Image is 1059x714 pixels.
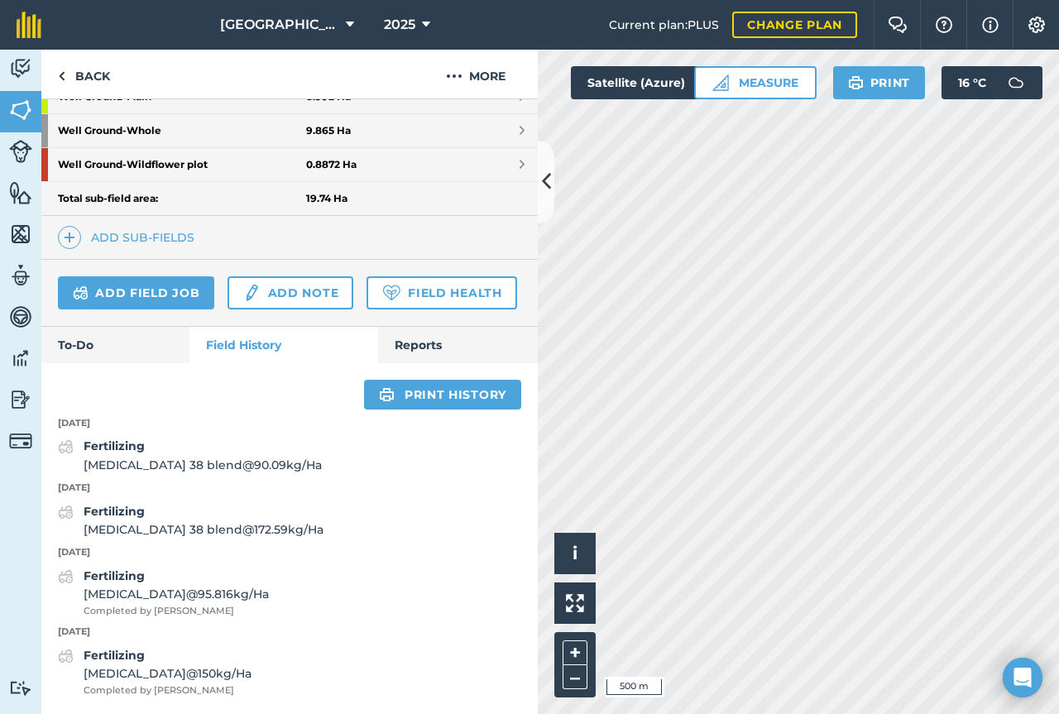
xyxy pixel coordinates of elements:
strong: 9.865 Ha [306,124,351,137]
strong: 0.8872 Ha [306,158,357,171]
p: [DATE] [41,545,538,560]
strong: Fertilizing [84,568,145,583]
img: Two speech bubbles overlapping with the left bubble in the forefront [888,17,908,33]
img: svg+xml;base64,PHN2ZyB4bWxucz0iaHR0cDovL3d3dy53My5vcmcvMjAwMC9zdmciIHdpZHRoPSIxNCIgaGVpZ2h0PSIyNC... [64,228,75,247]
button: – [563,665,587,689]
button: More [414,50,538,98]
img: svg+xml;base64,PD94bWwgdmVyc2lvbj0iMS4wIiBlbmNvZGluZz0idXRmLTgiPz4KPCEtLSBHZW5lcmF0b3I6IEFkb2JlIE... [9,304,32,329]
div: Open Intercom Messenger [1003,658,1042,697]
img: fieldmargin Logo [17,12,41,38]
span: [GEOGRAPHIC_DATA] [220,15,339,35]
p: [DATE] [41,416,538,431]
img: svg+xml;base64,PD94bWwgdmVyc2lvbj0iMS4wIiBlbmNvZGluZz0idXRmLTgiPz4KPCEtLSBHZW5lcmF0b3I6IEFkb2JlIE... [58,437,74,457]
a: Back [41,50,127,98]
a: Fertilizing[MEDICAL_DATA]@95.816kg/HaCompleted by [PERSON_NAME] [58,567,269,618]
a: Field Health [367,276,516,309]
strong: Fertilizing [84,438,145,453]
img: svg+xml;base64,PHN2ZyB4bWxucz0iaHR0cDovL3d3dy53My5vcmcvMjAwMC9zdmciIHdpZHRoPSIyMCIgaGVpZ2h0PSIyNC... [446,66,462,86]
img: svg+xml;base64,PHN2ZyB4bWxucz0iaHR0cDovL3d3dy53My5vcmcvMjAwMC9zdmciIHdpZHRoPSIxOSIgaGVpZ2h0PSIyNC... [379,385,395,405]
a: Fertilizing[MEDICAL_DATA] 38 blend@90.09kg/Ha [58,437,322,474]
img: svg+xml;base64,PD94bWwgdmVyc2lvbj0iMS4wIiBlbmNvZGluZz0idXRmLTgiPz4KPCEtLSBHZW5lcmF0b3I6IEFkb2JlIE... [9,56,32,81]
span: Completed by [PERSON_NAME] [84,683,252,698]
button: + [563,640,587,665]
strong: Fertilizing [84,648,145,663]
img: svg+xml;base64,PD94bWwgdmVyc2lvbj0iMS4wIiBlbmNvZGluZz0idXRmLTgiPz4KPCEtLSBHZW5lcmF0b3I6IEFkb2JlIE... [73,283,89,303]
img: svg+xml;base64,PD94bWwgdmVyc2lvbj0iMS4wIiBlbmNvZGluZz0idXRmLTgiPz4KPCEtLSBHZW5lcmF0b3I6IEFkb2JlIE... [9,263,32,288]
a: Reports [378,327,538,363]
img: svg+xml;base64,PHN2ZyB4bWxucz0iaHR0cDovL3d3dy53My5vcmcvMjAwMC9zdmciIHdpZHRoPSIxNyIgaGVpZ2h0PSIxNy... [982,15,999,35]
img: svg+xml;base64,PD94bWwgdmVyc2lvbj0iMS4wIiBlbmNvZGluZz0idXRmLTgiPz4KPCEtLSBHZW5lcmF0b3I6IEFkb2JlIE... [242,283,261,303]
a: Print history [364,380,521,410]
a: Fertilizing[MEDICAL_DATA]@150kg/HaCompleted by [PERSON_NAME] [58,646,252,697]
span: [MEDICAL_DATA] 38 blend @ 172.59 kg / Ha [84,520,323,539]
strong: Well Ground - Whole [58,114,306,147]
strong: 19.74 Ha [306,192,347,205]
a: Well Ground-Wildflower plot0.8872 Ha [41,148,538,181]
span: [MEDICAL_DATA] @ 95.816 kg / Ha [84,585,269,603]
a: Change plan [732,12,857,38]
strong: Well Ground - Wildflower plot [58,148,306,181]
a: Well Ground-Whole9.865 Ha [41,114,538,147]
a: Add field job [58,276,214,309]
img: svg+xml;base64,PD94bWwgdmVyc2lvbj0iMS4wIiBlbmNvZGluZz0idXRmLTgiPz4KPCEtLSBHZW5lcmF0b3I6IEFkb2JlIE... [58,567,74,587]
a: Fertilizing[MEDICAL_DATA] 38 blend@172.59kg/Ha [58,502,323,539]
img: svg+xml;base64,PHN2ZyB4bWxucz0iaHR0cDovL3d3dy53My5vcmcvMjAwMC9zdmciIHdpZHRoPSI1NiIgaGVpZ2h0PSI2MC... [9,98,32,122]
img: svg+xml;base64,PD94bWwgdmVyc2lvbj0iMS4wIiBlbmNvZGluZz0idXRmLTgiPz4KPCEtLSBHZW5lcmF0b3I6IEFkb2JlIE... [9,429,32,453]
p: [DATE] [41,625,538,640]
img: svg+xml;base64,PHN2ZyB4bWxucz0iaHR0cDovL3d3dy53My5vcmcvMjAwMC9zdmciIHdpZHRoPSIxOSIgaGVpZ2h0PSIyNC... [848,73,864,93]
img: svg+xml;base64,PHN2ZyB4bWxucz0iaHR0cDovL3d3dy53My5vcmcvMjAwMC9zdmciIHdpZHRoPSI1NiIgaGVpZ2h0PSI2MC... [9,180,32,205]
img: svg+xml;base64,PD94bWwgdmVyc2lvbj0iMS4wIiBlbmNvZGluZz0idXRmLTgiPz4KPCEtLSBHZW5lcmF0b3I6IEFkb2JlIE... [9,140,32,163]
img: A cog icon [1027,17,1047,33]
img: svg+xml;base64,PD94bWwgdmVyc2lvbj0iMS4wIiBlbmNvZGluZz0idXRmLTgiPz4KPCEtLSBHZW5lcmF0b3I6IEFkb2JlIE... [9,680,32,696]
span: [MEDICAL_DATA] 38 blend @ 90.09 kg / Ha [84,456,322,474]
img: svg+xml;base64,PHN2ZyB4bWxucz0iaHR0cDovL3d3dy53My5vcmcvMjAwMC9zdmciIHdpZHRoPSI5IiBoZWlnaHQ9IjI0Ii... [58,66,65,86]
img: svg+xml;base64,PD94bWwgdmVyc2lvbj0iMS4wIiBlbmNvZGluZz0idXRmLTgiPz4KPCEtLSBHZW5lcmF0b3I6IEFkb2JlIE... [999,66,1033,99]
span: i [573,543,577,563]
a: Add note [228,276,353,309]
p: [DATE] [41,481,538,496]
span: Completed by [PERSON_NAME] [84,604,269,619]
a: To-Do [41,327,189,363]
span: 16 ° C [958,66,986,99]
strong: Fertilizing [84,504,145,519]
span: [MEDICAL_DATA] @ 150 kg / Ha [84,664,252,683]
img: svg+xml;base64,PD94bWwgdmVyc2lvbj0iMS4wIiBlbmNvZGluZz0idXRmLTgiPz4KPCEtLSBHZW5lcmF0b3I6IEFkb2JlIE... [9,346,32,371]
img: svg+xml;base64,PD94bWwgdmVyc2lvbj0iMS4wIiBlbmNvZGluZz0idXRmLTgiPz4KPCEtLSBHZW5lcmF0b3I6IEFkb2JlIE... [9,387,32,412]
button: Satellite (Azure) [571,66,730,99]
strong: Total sub-field area: [58,192,306,205]
img: Ruler icon [712,74,729,91]
a: Add sub-fields [58,226,201,249]
a: Field History [189,327,377,363]
button: i [554,533,596,574]
span: 2025 [384,15,415,35]
span: Current plan : PLUS [609,16,719,34]
img: svg+xml;base64,PHN2ZyB4bWxucz0iaHR0cDovL3d3dy53My5vcmcvMjAwMC9zdmciIHdpZHRoPSI1NiIgaGVpZ2h0PSI2MC... [9,222,32,247]
button: 16 °C [942,66,1042,99]
img: svg+xml;base64,PD94bWwgdmVyc2lvbj0iMS4wIiBlbmNvZGluZz0idXRmLTgiPz4KPCEtLSBHZW5lcmF0b3I6IEFkb2JlIE... [58,646,74,666]
img: A question mark icon [934,17,954,33]
img: Four arrows, one pointing top left, one top right, one bottom right and the last bottom left [566,594,584,612]
img: svg+xml;base64,PD94bWwgdmVyc2lvbj0iMS4wIiBlbmNvZGluZz0idXRmLTgiPz4KPCEtLSBHZW5lcmF0b3I6IEFkb2JlIE... [58,502,74,522]
button: Measure [694,66,817,99]
button: Print [833,66,926,99]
